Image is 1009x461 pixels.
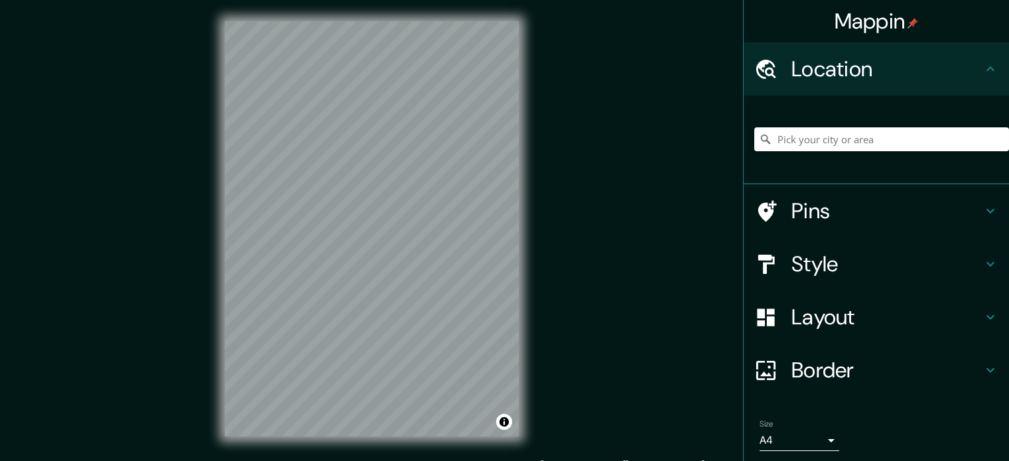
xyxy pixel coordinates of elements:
img: pin-icon.png [908,18,918,29]
div: Location [744,42,1009,96]
h4: Border [791,357,982,383]
div: A4 [760,430,839,451]
h4: Location [791,56,982,82]
div: Layout [744,291,1009,344]
div: Border [744,344,1009,397]
h4: Pins [791,198,982,224]
label: Size [760,419,774,430]
button: Toggle attribution [496,414,512,430]
h4: Mappin [835,8,919,34]
h4: Style [791,251,982,277]
canvas: Map [225,21,519,436]
div: Pins [744,184,1009,237]
div: Style [744,237,1009,291]
input: Pick your city or area [754,127,1009,151]
h4: Layout [791,304,982,330]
